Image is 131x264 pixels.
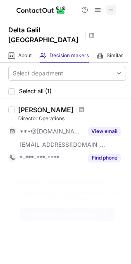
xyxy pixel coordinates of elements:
[17,5,66,15] img: ContactOut v5.3.10
[27,211,98,218] span: Continue on Search Portal
[17,177,118,185] header: Looking for more prospects? 👀
[14,190,120,203] p: Try prospecting with our search portal to find more employees.
[13,69,63,78] div: Select department
[88,127,121,136] button: Reveal Button
[18,106,74,114] div: [PERSON_NAME]
[88,154,121,162] button: Reveal Button
[18,52,32,59] span: About
[20,208,114,221] button: Continue on Search Portal
[18,115,126,122] div: Director Operations
[19,88,52,94] span: Select all (1)
[50,52,89,59] span: Decision makers
[20,128,83,135] span: ***@[DOMAIN_NAME]
[20,141,106,148] span: [EMAIL_ADDRESS][DOMAIN_NAME]
[107,52,123,59] span: Similar
[8,25,83,45] h1: Delta Galil [GEOGRAPHIC_DATA]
